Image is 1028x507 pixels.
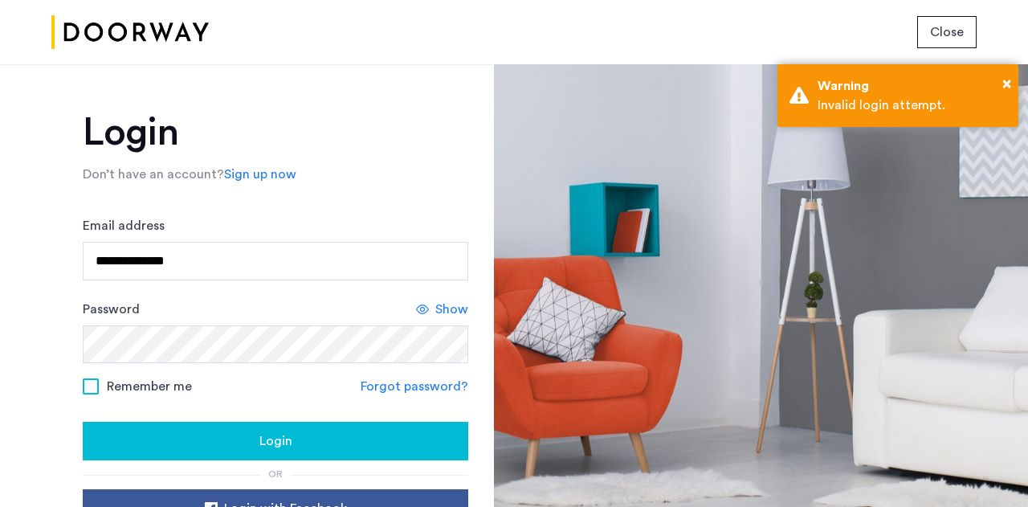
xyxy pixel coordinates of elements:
[224,165,296,184] a: Sign up now
[1002,72,1011,96] button: Close
[83,113,468,152] h1: Login
[107,377,192,396] span: Remember me
[83,300,140,319] label: Password
[259,431,292,451] span: Login
[930,22,964,42] span: Close
[83,216,165,235] label: Email address
[818,76,1006,96] div: Warning
[435,300,468,319] span: Show
[83,168,224,181] span: Don’t have an account?
[917,16,977,48] button: button
[1002,76,1011,92] span: ×
[83,422,468,460] button: button
[361,377,468,396] a: Forgot password?
[51,2,209,63] img: logo
[268,469,283,479] span: or
[818,96,1006,115] div: Invalid login attempt.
